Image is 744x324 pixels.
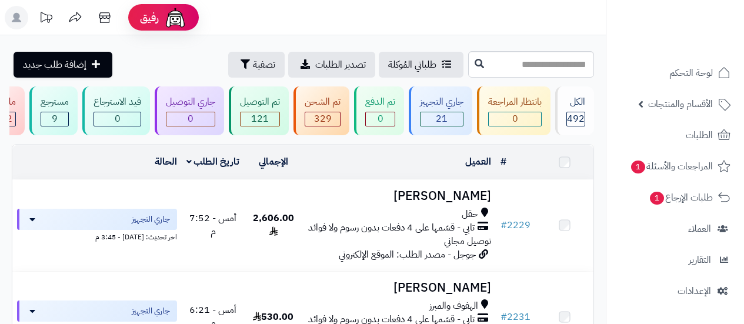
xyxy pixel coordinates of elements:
a: بانتظار المراجعة 0 [475,86,553,135]
span: 492 [567,112,585,126]
div: تم الشحن [305,95,341,109]
span: الطلبات [686,127,713,143]
span: طلباتي المُوكلة [388,58,436,72]
span: حقل [462,208,478,221]
a: إضافة طلب جديد [14,52,112,78]
span: 1 [631,161,645,173]
div: 0 [166,112,215,126]
span: الهفوف والمبرز [429,299,478,313]
div: 21 [421,112,463,126]
span: جاري التجهيز [132,305,170,317]
a: العميل [465,155,491,169]
a: #2229 [501,218,531,232]
span: # [501,310,507,324]
span: 121 [251,112,269,126]
span: 0 [115,112,121,126]
div: 121 [241,112,279,126]
a: طلباتي المُوكلة [379,52,463,78]
div: 329 [305,112,340,126]
a: تم التوصيل 121 [226,86,291,135]
div: 0 [366,112,395,126]
img: logo-2.png [664,33,733,58]
div: 0 [489,112,541,126]
a: مسترجع 9 [27,86,80,135]
div: بانتظار المراجعة [488,95,542,109]
span: جوجل - مصدر الطلب: الموقع الإلكتروني [339,248,476,262]
div: الكل [566,95,585,109]
span: تصفية [253,58,275,72]
span: جاري التجهيز [132,213,170,225]
a: طلبات الإرجاع1 [613,183,737,212]
a: تم الشحن 329 [291,86,352,135]
span: طلبات الإرجاع [649,189,713,206]
a: تاريخ الطلب [186,155,240,169]
span: أمس - 7:52 م [189,211,236,239]
span: الإعدادات [678,283,711,299]
a: الحالة [155,155,177,169]
a: تحديثات المنصة [31,6,61,32]
span: تابي - قسّمها على 4 دفعات بدون رسوم ولا فوائد [308,221,475,235]
span: رفيق [140,11,159,25]
span: لوحة التحكم [669,65,713,81]
div: جاري التوصيل [166,95,215,109]
span: 9 [52,112,58,126]
div: تم الدفع [365,95,395,109]
span: الأقسام والمنتجات [648,96,713,112]
span: 0 [378,112,383,126]
span: 530.00 [253,310,293,324]
span: # [501,218,507,232]
span: تصدير الطلبات [315,58,366,72]
span: إضافة طلب جديد [23,58,86,72]
div: تم التوصيل [240,95,280,109]
span: التقارير [689,252,711,268]
a: الكل492 [553,86,596,135]
span: توصيل مجاني [444,234,491,248]
span: المراجعات والأسئلة [630,158,713,175]
h3: [PERSON_NAME] [307,189,491,203]
a: تصدير الطلبات [288,52,375,78]
span: 2,606.00 [253,211,294,239]
a: جاري التوصيل 0 [152,86,226,135]
a: تم الدفع 0 [352,86,406,135]
span: 21 [436,112,448,126]
a: الإعدادات [613,277,737,305]
div: اخر تحديث: [DATE] - 3:45 م [17,230,177,242]
button: تصفية [228,52,285,78]
a: الطلبات [613,121,737,149]
span: 1 [650,192,664,205]
a: الإجمالي [259,155,288,169]
span: 0 [188,112,193,126]
a: المراجعات والأسئلة1 [613,152,737,181]
a: # [501,155,506,169]
a: قيد الاسترجاع 0 [80,86,152,135]
img: ai-face.png [164,6,187,29]
span: العملاء [688,221,711,237]
a: جاري التجهيز 21 [406,86,475,135]
div: قيد الاسترجاع [94,95,141,109]
div: مسترجع [41,95,69,109]
span: 329 [314,112,332,126]
a: العملاء [613,215,737,243]
a: التقارير [613,246,737,274]
a: #2231 [501,310,531,324]
h3: [PERSON_NAME] [307,281,491,295]
span: 0 [512,112,518,126]
div: جاري التجهيز [420,95,463,109]
div: 9 [41,112,68,126]
a: لوحة التحكم [613,59,737,87]
div: 0 [94,112,141,126]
